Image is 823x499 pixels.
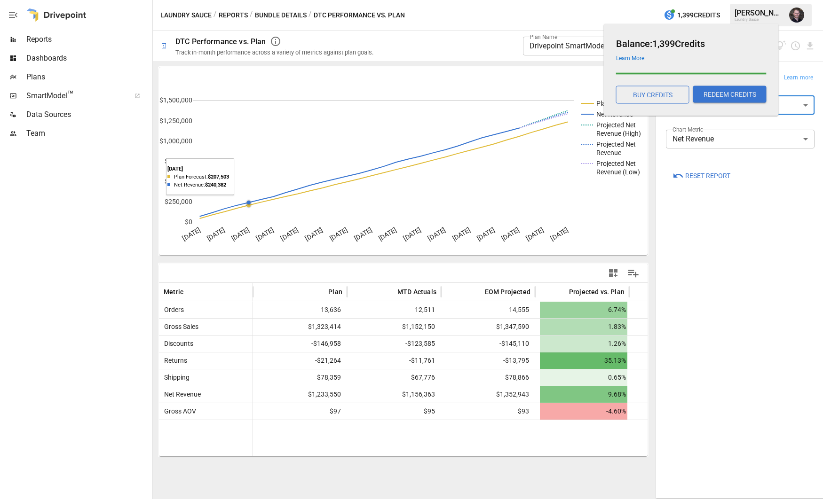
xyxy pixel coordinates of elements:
[485,287,530,296] span: EOM Projected
[596,110,633,118] text: Net Revenue
[596,140,636,148] text: Projected Net
[660,7,724,24] button: 1,399Credits
[530,33,557,41] label: Plan Name
[540,352,627,369] span: 35.13%
[328,287,342,296] span: Plan
[258,386,342,403] span: $1,233,550
[427,226,447,242] text: [DATE]
[160,306,184,313] span: Orders
[475,226,496,242] text: [DATE]
[596,121,636,129] text: Projected Net
[184,285,198,298] button: Sort
[258,369,342,386] span: $78,359
[165,178,192,185] text: $500,000
[378,226,398,242] text: [DATE]
[159,96,192,104] text: $1,500,000
[160,340,193,347] span: Discounts
[26,71,150,83] span: Plans
[164,287,183,296] span: Metric
[352,386,436,403] span: $1,156,363
[677,9,720,21] span: 1,399 Credits
[540,369,627,386] span: 0.65%
[623,263,644,284] button: Manage Columns
[219,9,248,21] button: Reports
[446,369,530,386] span: $78,866
[540,386,627,403] span: 9.68%
[616,86,689,104] button: BUY CREDITS
[352,403,436,420] span: $95
[352,302,436,318] span: 12,511
[805,40,815,51] button: Download report
[523,37,704,55] div: Drivepoint SmartModel™ v5.0.2 - Laundry Sauce
[255,226,276,242] text: [DATE]
[250,9,253,21] div: /
[685,170,730,182] span: Reset Report
[159,137,192,145] text: $1,000,000
[181,226,202,242] text: [DATE]
[304,226,324,242] text: [DATE]
[446,335,530,352] span: -$145,110
[160,357,187,364] span: Returns
[258,403,342,420] span: $97
[258,302,342,318] span: 13,636
[616,36,767,51] h6: Balance: 1,399 Credits
[175,49,373,56] div: Track in-month performance across a variety of metrics against plan goals.
[549,226,570,242] text: [DATE]
[666,167,737,184] button: Reset Report
[446,403,530,420] span: $93
[735,8,783,17] div: [PERSON_NAME]
[159,86,648,255] svg: A chart.
[67,89,74,101] span: ™
[353,226,373,242] text: [DATE]
[214,9,217,21] div: /
[352,335,436,352] span: -$123,585
[206,226,226,242] text: [DATE]
[165,198,192,205] text: $250,000
[26,90,124,101] span: SmartModel
[258,335,342,352] span: -$146,958
[569,287,625,296] span: Projected vs. Plan
[309,9,312,21] div: /
[159,117,192,125] text: $1,250,000
[402,226,423,242] text: [DATE]
[540,319,627,335] span: 1.83%
[596,149,621,156] text: Revenue
[328,226,349,242] text: [DATE]
[446,319,530,335] span: $1,347,590
[555,285,568,298] button: Sort
[451,226,472,242] text: [DATE]
[185,218,192,226] text: $0
[446,386,530,403] span: $1,352,943
[26,128,150,139] span: Team
[397,287,436,296] span: MTD Actuals
[500,226,521,242] text: [DATE]
[279,226,300,242] text: [DATE]
[352,319,436,335] span: $1,152,150
[383,285,396,298] button: Sort
[540,302,627,318] span: 6.74%
[446,352,530,369] span: -$13,795
[160,390,201,398] span: Net Revenue
[175,37,266,46] div: DTC Performance vs. Plan
[693,86,767,103] button: REDEEM CREDITS
[673,125,703,133] label: Chart Metric
[789,8,804,23] img: Ian Blair
[596,130,641,137] text: Revenue (High)
[255,9,307,21] button: Bundle Details
[352,369,436,386] span: $67,776
[790,40,801,51] button: Schedule report
[258,319,342,335] span: $1,323,414
[258,352,342,369] span: -$21,264
[540,403,627,420] span: -4.60%
[596,100,637,107] text: Plan Forecast
[26,109,150,120] span: Data Sources
[230,226,251,242] text: [DATE]
[525,226,546,242] text: [DATE]
[314,285,327,298] button: Sort
[352,352,436,369] span: -$11,761
[596,168,640,176] text: Revenue (Low)
[596,160,636,167] text: Projected Net
[471,285,484,298] button: Sort
[784,73,813,83] span: Learn more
